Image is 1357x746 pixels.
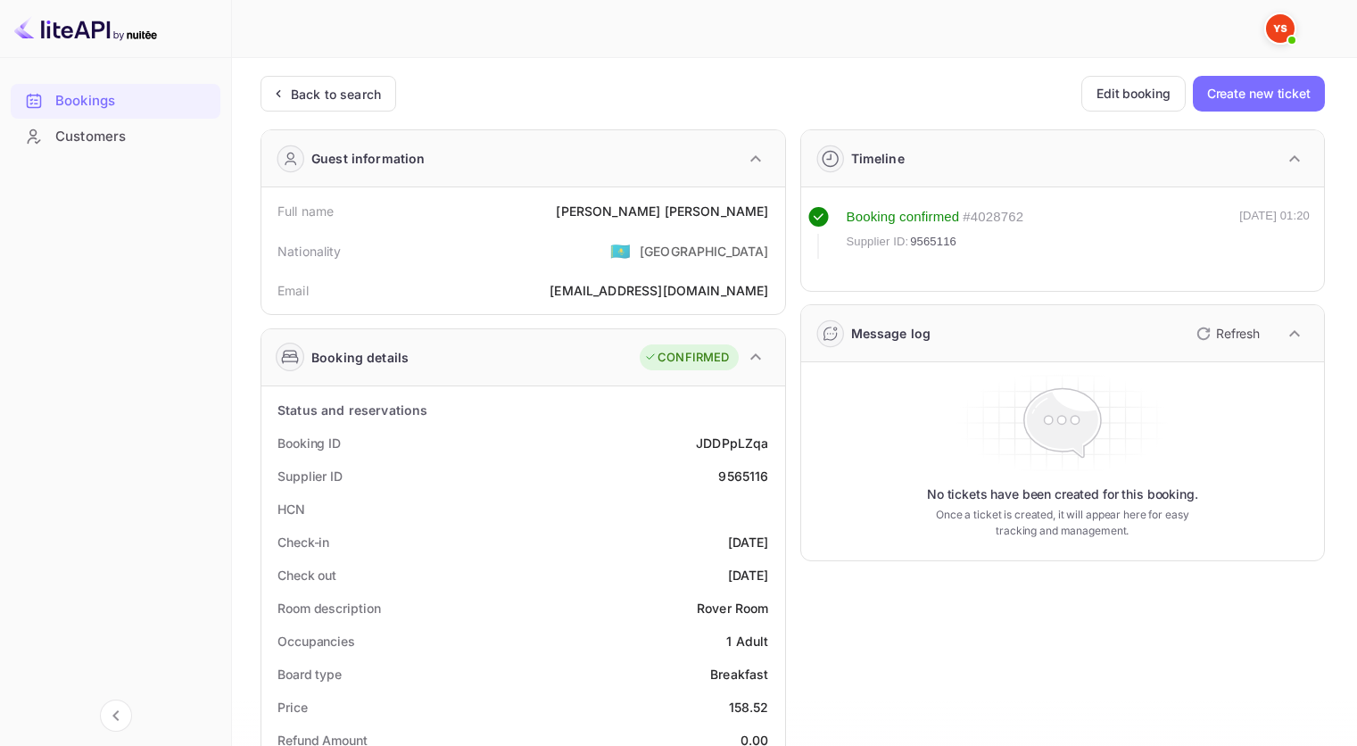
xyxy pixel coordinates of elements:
[851,149,905,168] div: Timeline
[1186,319,1267,348] button: Refresh
[726,632,768,651] div: 1 Adult
[11,84,220,117] a: Bookings
[55,91,211,112] div: Bookings
[1193,76,1325,112] button: Create new ticket
[277,401,427,419] div: Status and reservations
[1081,76,1186,112] button: Edit booking
[1239,207,1310,259] div: [DATE] 01:20
[910,233,956,251] span: 9565116
[11,120,220,154] div: Customers
[640,242,769,261] div: [GEOGRAPHIC_DATA]
[728,533,769,551] div: [DATE]
[710,665,768,684] div: Breakfast
[277,202,334,220] div: Full name
[550,281,768,300] div: [EMAIL_ADDRESS][DOMAIN_NAME]
[696,434,768,452] div: JDDPpLZqa
[847,233,909,251] span: Supplier ID:
[277,665,342,684] div: Board type
[718,467,768,485] div: 9565116
[311,149,426,168] div: Guest information
[963,207,1023,228] div: # 4028762
[1216,324,1260,343] p: Refresh
[277,434,341,452] div: Booking ID
[847,207,960,228] div: Booking confirmed
[556,202,768,220] div: [PERSON_NAME] [PERSON_NAME]
[277,533,329,551] div: Check-in
[277,599,380,618] div: Room description
[311,348,409,367] div: Booking details
[728,566,769,584] div: [DATE]
[11,120,220,153] a: Customers
[729,698,769,717] div: 158.52
[277,698,308,717] div: Price
[277,281,309,300] div: Email
[277,632,355,651] div: Occupancies
[277,242,342,261] div: Nationality
[291,85,381,104] div: Back to search
[100,700,132,732] button: Collapse navigation
[277,500,305,518] div: HCN
[277,566,336,584] div: Check out
[927,485,1198,503] p: No tickets have been created for this booking.
[644,349,729,367] div: CONFIRMED
[1266,14,1295,43] img: Yandex Support
[697,599,769,618] div: Rover Room
[14,14,157,43] img: LiteAPI logo
[610,235,631,267] span: United States
[851,324,931,343] div: Message log
[11,84,220,119] div: Bookings
[55,127,211,147] div: Customers
[277,467,343,485] div: Supplier ID
[923,507,1203,539] p: Once a ticket is created, it will appear here for easy tracking and management.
